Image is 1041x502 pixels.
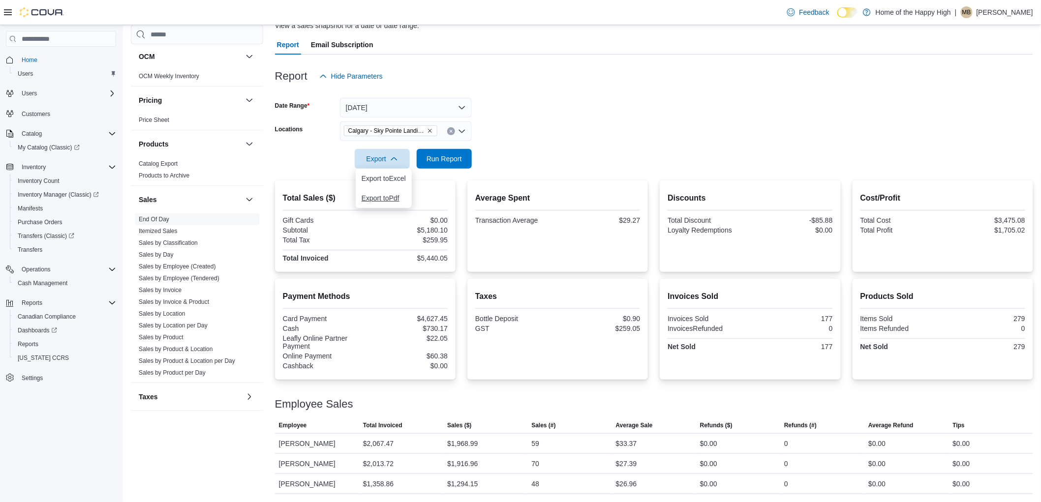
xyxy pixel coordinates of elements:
span: Sales by Location [139,310,185,318]
span: Sales by Employee (Tendered) [139,274,219,282]
a: Sales by Invoice [139,287,182,294]
button: Inventory [2,160,120,174]
a: My Catalog (Classic) [10,141,120,154]
a: Products to Archive [139,172,189,179]
span: Itemized Sales [139,227,178,235]
span: Inventory [18,161,116,173]
a: Sales by Product [139,334,184,341]
a: Sales by Product per Day [139,369,206,376]
div: Cash [283,325,364,332]
a: Home [18,54,41,66]
h3: Products [139,139,169,149]
div: Sales [131,213,263,383]
button: Taxes [244,391,255,403]
button: Inventory Count [10,174,120,188]
span: Inventory Manager (Classic) [18,191,99,199]
div: $4,627.45 [367,315,448,323]
label: Locations [275,125,303,133]
span: Catalog [18,128,116,140]
span: Total Invoiced [363,421,402,429]
a: Transfers [14,244,46,256]
a: Inventory Manager (Classic) [14,189,103,201]
span: Operations [18,264,116,275]
a: Sales by Day [139,251,174,258]
button: Canadian Compliance [10,310,120,324]
span: My Catalog (Classic) [18,144,80,151]
div: [PERSON_NAME] [275,454,359,473]
div: Cashback [283,362,364,370]
span: Export to Pdf [362,194,406,202]
div: Transaction Average [475,216,556,224]
div: 0 [784,478,788,490]
span: Export [361,149,404,169]
div: $0.00 [953,458,970,470]
div: $1,705.02 [945,226,1025,234]
span: Sales by Invoice [139,286,182,294]
h2: Total Sales ($) [283,192,448,204]
span: Users [18,88,116,99]
div: $0.00 [700,478,717,490]
span: Users [22,89,37,97]
span: Customers [22,110,50,118]
p: | [955,6,957,18]
div: $1,968.99 [447,438,478,449]
div: Pricing [131,114,263,130]
a: Feedback [783,2,833,22]
div: $1,916.96 [447,458,478,470]
button: Users [18,88,41,99]
button: Settings [2,371,120,385]
span: Refunds ($) [700,421,733,429]
span: Catalog Export [139,160,178,168]
div: 177 [752,315,833,323]
h3: OCM [139,52,155,61]
div: Online Payment [283,352,364,360]
a: Sales by Employee (Created) [139,263,216,270]
a: My Catalog (Classic) [14,142,84,153]
span: Reports [18,340,38,348]
span: Sales by Day [139,251,174,259]
button: Run Report [417,149,472,169]
div: -$85.88 [752,216,833,224]
a: Transfers (Classic) [14,230,78,242]
span: Calgary - Sky Pointe Landing - Fire & Flower [348,126,425,136]
button: Pricing [244,94,255,106]
button: OCM [139,52,242,61]
img: Cova [20,7,64,17]
span: Users [18,70,33,78]
div: [PERSON_NAME] [275,474,359,494]
p: [PERSON_NAME] [977,6,1033,18]
span: End Of Day [139,215,169,223]
div: Total Discount [668,216,748,224]
div: Total Profit [860,226,941,234]
div: 48 [531,478,539,490]
span: Refunds (#) [784,421,817,429]
span: Home [18,54,116,66]
span: Average Refund [868,421,914,429]
strong: Total Invoiced [283,254,329,262]
a: Price Sheet [139,117,169,123]
span: Inventory [22,163,46,171]
div: $33.37 [616,438,637,449]
span: Email Subscription [311,35,373,55]
div: Items Refunded [860,325,941,332]
span: OCM Weekly Inventory [139,72,199,80]
span: Reports [14,338,116,350]
button: [US_STATE] CCRS [10,351,120,365]
button: Catalog [18,128,46,140]
a: OCM Weekly Inventory [139,73,199,80]
h3: Sales [139,195,157,205]
div: $5,440.05 [367,254,448,262]
span: Price Sheet [139,116,169,124]
div: Subtotal [283,226,364,234]
button: Reports [2,296,120,310]
span: Cash Management [14,277,116,289]
button: Operations [18,264,55,275]
div: 279 [945,315,1025,323]
div: Gift Cards [283,216,364,224]
div: $0.00 [953,478,970,490]
button: Inventory [18,161,50,173]
span: Settings [22,374,43,382]
button: Taxes [139,392,242,402]
button: Cash Management [10,276,120,290]
span: Purchase Orders [14,216,116,228]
